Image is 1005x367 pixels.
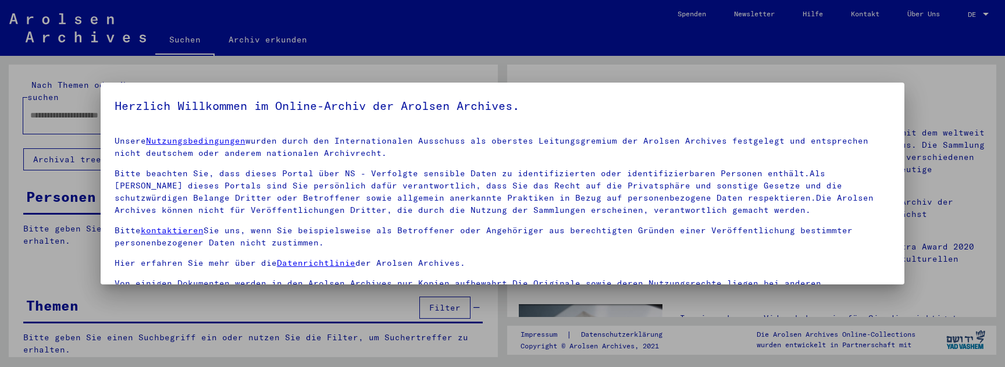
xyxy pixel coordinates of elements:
[115,257,890,269] p: Hier erfahren Sie mehr über die der Arolsen Archives.
[115,97,890,115] h5: Herzlich Willkommen im Online-Archiv der Arolsen Archives.
[115,135,890,159] p: Unsere wurden durch den Internationalen Ausschuss als oberstes Leitungsgremium der Arolsen Archiv...
[277,258,355,268] a: Datenrichtlinie
[115,168,890,216] p: Bitte beachten Sie, dass dieses Portal über NS - Verfolgte sensible Daten zu identifizierten oder...
[115,225,890,249] p: Bitte Sie uns, wenn Sie beispielsweise als Betroffener oder Angehöriger aus berechtigten Gründen ...
[115,277,890,302] p: Von einigen Dokumenten werden in den Arolsen Archives nur Kopien aufbewahrt.Die Originale sowie d...
[146,136,245,146] a: Nutzungsbedingungen
[141,225,204,236] a: kontaktieren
